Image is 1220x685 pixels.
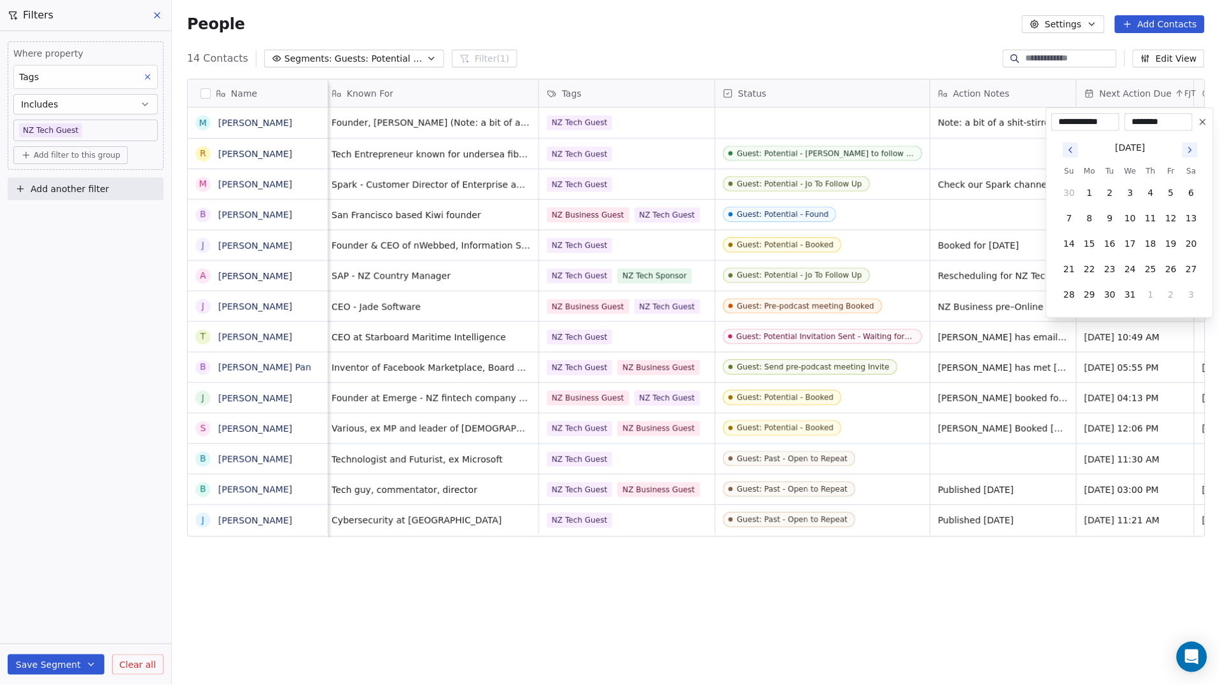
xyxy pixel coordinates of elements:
button: 3 [1181,284,1202,305]
th: Sunday [1059,165,1079,177]
button: 4 [1140,183,1161,203]
button: 30 [1059,183,1079,203]
button: 21 [1059,259,1079,279]
th: Saturday [1181,165,1202,177]
button: 8 [1079,208,1100,228]
button: 10 [1120,208,1140,228]
button: Go to next month [1181,141,1199,159]
button: 22 [1079,259,1100,279]
button: 31 [1120,284,1140,305]
button: 13 [1181,208,1202,228]
button: 7 [1059,208,1079,228]
th: Friday [1161,165,1181,177]
div: [DATE] [1116,141,1146,155]
button: 17 [1120,233,1140,254]
button: 9 [1100,208,1120,228]
button: Go to previous month [1062,141,1079,159]
button: 24 [1120,259,1140,279]
button: 27 [1181,259,1202,279]
button: 25 [1140,259,1161,279]
th: Thursday [1140,165,1161,177]
button: 29 [1079,284,1100,305]
button: 15 [1079,233,1100,254]
th: Wednesday [1120,165,1140,177]
th: Monday [1079,165,1100,177]
button: 1 [1140,284,1161,305]
button: 30 [1100,284,1120,305]
button: 2 [1161,284,1181,305]
button: 3 [1120,183,1140,203]
button: 14 [1059,233,1079,254]
button: 23 [1100,259,1120,279]
button: 20 [1181,233,1202,254]
button: 6 [1181,183,1202,203]
button: 28 [1059,284,1079,305]
th: Tuesday [1100,165,1120,177]
button: 26 [1161,259,1181,279]
button: 12 [1161,208,1181,228]
button: 1 [1079,183,1100,203]
button: 11 [1140,208,1161,228]
button: 5 [1161,183,1181,203]
button: 18 [1140,233,1161,254]
button: 19 [1161,233,1181,254]
button: 16 [1100,233,1120,254]
button: 2 [1100,183,1120,203]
